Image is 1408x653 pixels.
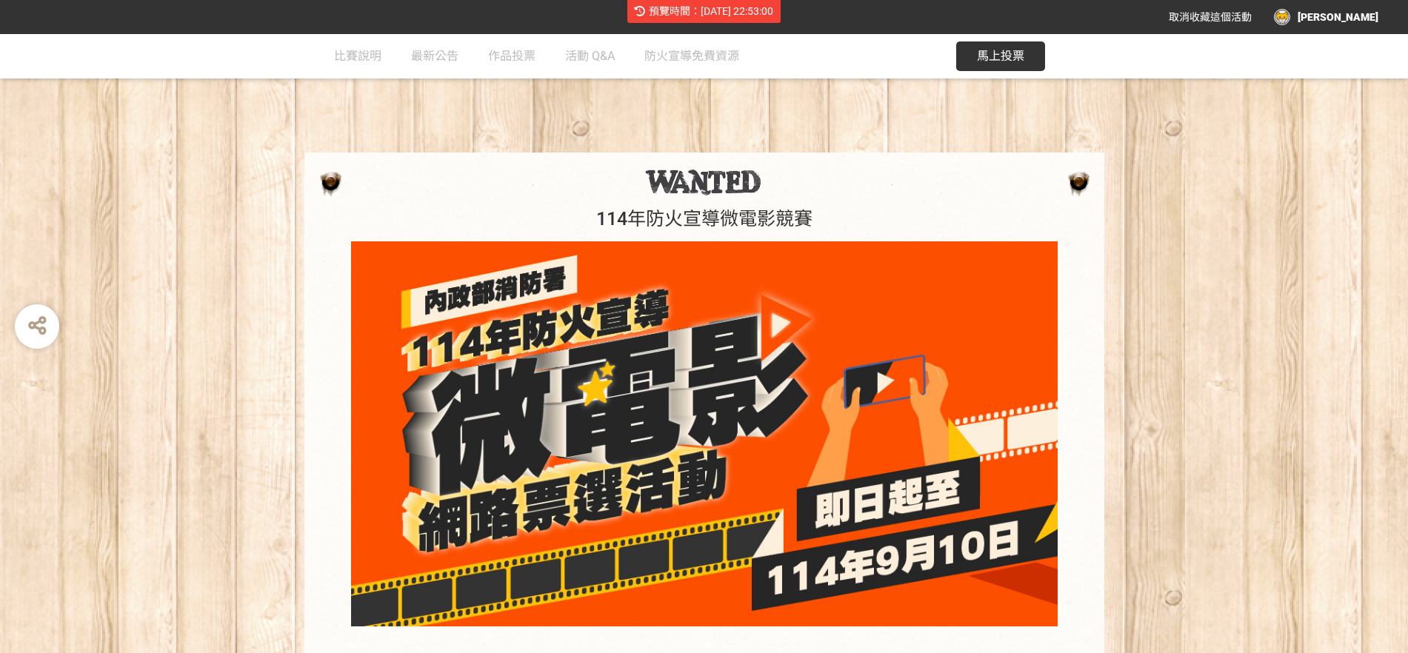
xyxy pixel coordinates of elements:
span: 作品投票 [488,49,535,63]
img: 114年防火宣導微電影競賽 [334,241,1075,626]
span: 防火宣導免費資源 [644,49,739,63]
span: 馬上投票 [977,49,1024,63]
a: 防火宣導免費資源 [644,34,739,78]
span: 比賽說明 [334,49,381,63]
span: 取消收藏這個活動 [1169,11,1252,23]
a: 作品投票 [488,34,535,78]
span: 預覽時間：[DATE] 22:53:00 [649,5,773,17]
a: 活動 Q&A [565,34,615,78]
span: 活動 Q&A [565,49,615,63]
span: 最新公告 [411,49,458,63]
a: 比賽說明 [334,34,381,78]
img: 114年防火宣導微電影競賽 [645,169,763,195]
h1: 114年防火宣導微電影競賽 [319,208,1090,230]
a: 最新公告 [411,34,458,78]
button: 馬上投票 [956,41,1045,71]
